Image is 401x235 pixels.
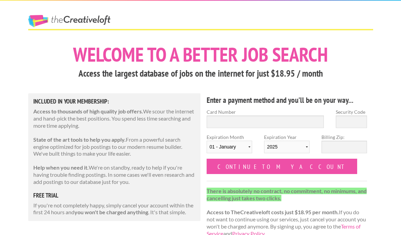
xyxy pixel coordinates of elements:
[207,95,367,106] h4: Enter a payment method and you'll be on your way...
[264,134,310,159] label: Expiration Year
[264,141,310,153] select: Expiration Year
[33,98,196,105] h5: Included in Your Membership:
[33,136,126,143] strong: State of the art tools to help you apply.
[321,134,367,141] label: Billing Zip:
[33,136,196,157] p: From a powerful search engine optimized for job postings to our modern resume builder. We've buil...
[207,209,339,215] strong: Access to TheCreativeloft costs just $18.95 per month.
[33,202,196,216] p: If you're not completely happy, simply cancel your account within the first 24 hours and . It's t...
[33,108,143,114] strong: Access to thousands of high quality job offers.
[28,45,373,64] h1: Welcome to a better job search
[33,108,196,129] p: We scour the internet and hand-pick the best positions. You spend less time searching and more ti...
[207,134,252,159] label: Expiration Month
[33,164,89,171] strong: Help when you need it.
[207,159,358,174] input: Continue to my account
[74,209,148,215] strong: you won't be charged anything
[33,164,196,185] p: We're on standby, ready to help if you're having trouble finding postings. In some cases we'll ev...
[28,67,373,80] h3: Access the largest database of jobs on the internet for just $18.95 / month
[336,108,367,115] label: Security Code
[207,188,367,201] strong: There is absolutely no contract, no commitment, no minimums, and cancelling just takes two clicks.
[207,141,252,153] select: Expiration Month
[33,192,196,199] h5: free trial
[207,108,324,115] label: Card Number
[28,15,110,27] a: The Creative Loft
